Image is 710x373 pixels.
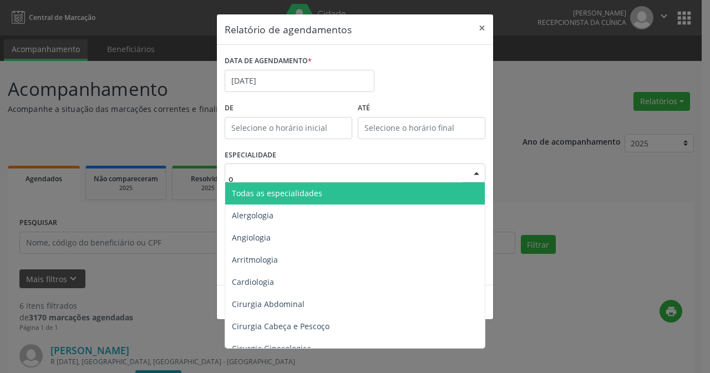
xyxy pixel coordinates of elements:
label: ESPECIALIDADE [225,147,276,164]
label: DATA DE AGENDAMENTO [225,53,312,70]
h5: Relatório de agendamentos [225,22,352,37]
input: Selecione uma data ou intervalo [225,70,374,92]
span: Cirurgia Ginecologica [232,343,311,354]
button: Close [471,14,493,42]
span: Cardiologia [232,277,274,287]
input: Selecione o horário final [358,117,485,139]
span: Cirurgia Cabeça e Pescoço [232,321,329,331]
span: Cirurgia Abdominal [232,299,305,309]
span: Todas as especialidades [232,188,322,198]
input: Seleciona uma especialidade [229,167,463,190]
span: Alergologia [232,210,273,221]
label: De [225,100,352,117]
span: Arritmologia [232,254,278,265]
input: Selecione o horário inicial [225,117,352,139]
span: Angiologia [232,232,271,243]
label: ATÉ [358,100,485,117]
